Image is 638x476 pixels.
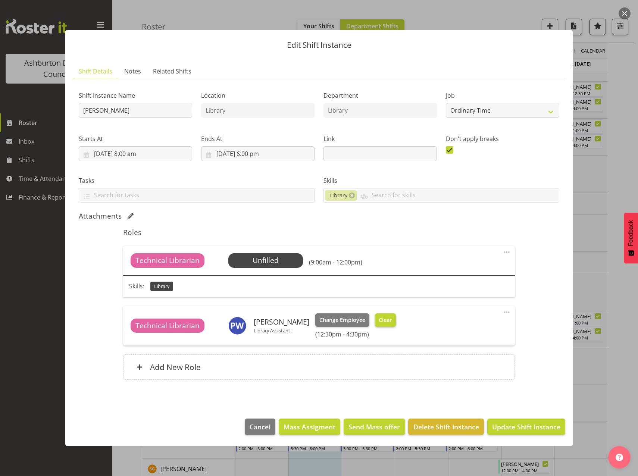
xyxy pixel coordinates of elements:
h5: Attachments [79,212,122,220]
span: Technical Librarian [135,255,200,266]
label: Ends At [201,134,315,143]
h6: (12:30pm - 4:30pm) [315,331,396,338]
input: Search for skills [357,190,559,201]
span: Cancel [250,422,270,432]
span: Update Shift Instance [492,422,560,432]
img: phoebe-wang10006.jpg [228,317,246,335]
span: Shift Details [79,67,112,76]
input: Click to select... [201,146,315,161]
h5: Roles [123,228,515,237]
label: Location [201,91,315,100]
button: Cancel [245,419,275,435]
button: Update Shift Instance [487,419,565,435]
span: Related Shifts [153,67,191,76]
input: Search for tasks [79,190,314,201]
p: Library Assistant [254,328,309,333]
h6: [PERSON_NAME] [254,318,309,326]
label: Skills [323,176,559,185]
label: Department [323,91,437,100]
p: Edit Shift Instance [73,41,565,49]
input: Click to select... [79,146,192,161]
span: Technical Librarian [135,320,200,331]
label: Job [446,91,559,100]
span: Library [329,191,347,200]
span: Clear [379,316,392,324]
h6: (9:00am - 12:00pm) [309,259,362,266]
label: Tasks [79,176,315,185]
span: Notes [124,67,141,76]
p: Skills: [129,282,144,291]
span: Library [154,283,169,290]
input: Shift Instance Name [79,103,192,118]
button: Mass Assigment [279,419,340,435]
label: Starts At [79,134,192,143]
span: Send Mass offer [348,422,400,432]
h6: Add New Role [150,362,201,372]
img: help-xxl-2.png [616,454,623,461]
span: Unfilled [253,255,279,265]
label: Link [323,134,437,143]
label: Shift Instance Name [79,91,192,100]
button: Clear [375,313,396,327]
span: Mass Assigment [284,422,335,432]
label: Don't apply breaks [446,134,559,143]
span: Change Employee [319,316,365,324]
button: Send Mass offer [344,419,405,435]
button: Feedback - Show survey [624,213,638,263]
span: Delete Shift Instance [413,422,479,432]
button: Delete Shift Instance [408,419,484,435]
span: Feedback [628,220,634,246]
button: Change Employee [315,313,369,327]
